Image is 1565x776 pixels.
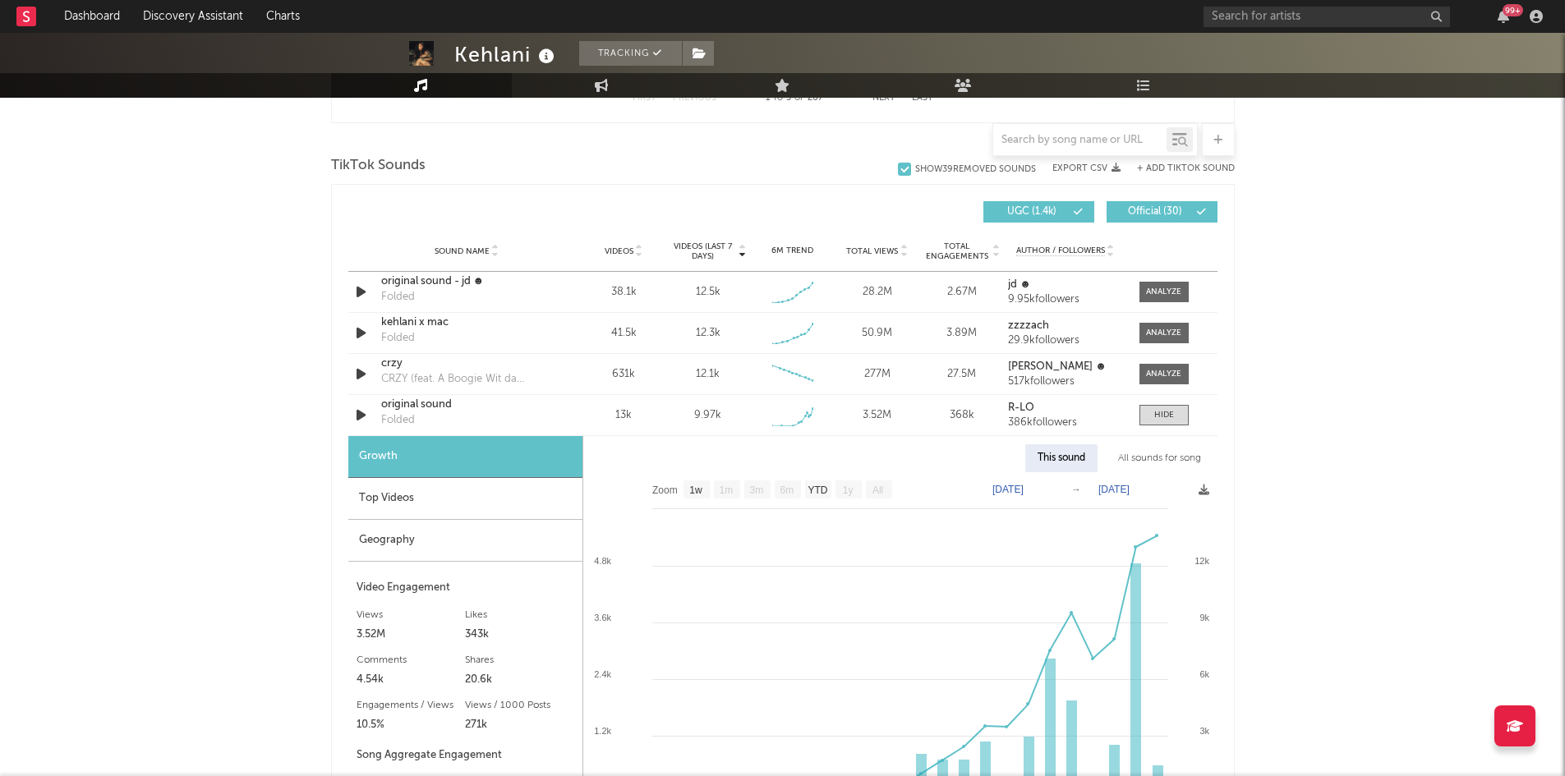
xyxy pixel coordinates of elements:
[872,94,895,103] button: Next
[465,650,574,670] div: Shares
[1008,376,1122,388] div: 517k followers
[694,407,721,424] div: 9.97k
[357,670,466,690] div: 4.54k
[465,625,574,645] div: 343k
[842,484,853,496] text: 1y
[1137,164,1235,173] button: + Add TikTok Sound
[348,436,582,478] div: Growth
[381,315,553,331] a: kehlani x mac
[1199,726,1209,736] text: 3k
[357,715,466,735] div: 10.5%
[357,650,466,670] div: Comments
[381,289,415,305] div: Folded
[465,670,574,690] div: 20.6k
[1498,10,1509,23] button: 99+
[586,284,662,301] div: 38.1k
[670,241,736,261] span: Videos (last 7 days)
[381,273,553,290] a: original sound - jd ☻
[381,330,415,347] div: Folded
[1016,246,1105,256] span: Author / Followers
[1071,484,1081,495] text: →
[846,246,898,256] span: Total Views
[992,484,1024,495] text: [DATE]
[348,478,582,520] div: Top Videos
[594,726,611,736] text: 1.2k
[594,556,611,566] text: 4.8k
[1107,201,1217,223] button: Official(30)
[1117,207,1193,217] span: Official ( 30 )
[749,484,763,496] text: 3m
[839,325,915,342] div: 50.9M
[586,325,662,342] div: 41.5k
[839,284,915,301] div: 28.2M
[1008,402,1122,414] a: R-LO
[1008,320,1122,332] a: zzzzach
[381,412,415,429] div: Folded
[1008,320,1049,331] strong: zzzzach
[357,625,466,645] div: 3.52M
[1008,279,1122,291] a: jd ☻
[465,715,574,735] div: 271k
[1008,294,1122,305] div: 9.95k followers
[465,605,574,625] div: Likes
[1025,444,1098,472] div: This sound
[381,397,553,413] a: original sound
[633,94,656,103] button: First
[749,89,840,108] div: 1 5 267
[1199,669,1209,679] text: 6k
[1008,279,1031,290] strong: jd ☻
[1199,613,1209,622] text: 9k
[923,284,1000,301] div: 2.67M
[912,94,933,103] button: Last
[1008,417,1122,429] div: 386k followers
[586,366,662,383] div: 631k
[983,201,1094,223] button: UGC(1.4k)
[794,94,804,102] span: of
[808,484,827,496] text: YTD
[357,605,466,625] div: Views
[331,156,426,176] span: TikTok Sounds
[381,356,553,372] a: crzy
[1008,402,1034,413] strong: R-LO
[605,246,633,256] span: Videos
[994,207,1070,217] span: UGC ( 1.4k )
[652,484,678,496] text: Zoom
[1121,164,1235,173] button: + Add TikTok Sound
[872,484,882,496] text: All
[594,613,611,622] text: 3.6k
[1008,361,1107,372] strong: [PERSON_NAME] ☻
[923,241,990,261] span: Total Engagements
[780,484,794,496] text: 6m
[689,484,702,496] text: 1w
[594,669,611,679] text: 2.4k
[696,325,720,342] div: 12.3k
[839,407,915,424] div: 3.52M
[696,366,720,383] div: 12.1k
[579,41,682,66] button: Tracking
[1052,163,1121,173] button: Export CSV
[1098,484,1130,495] text: [DATE]
[923,366,1000,383] div: 27.5M
[1008,361,1122,373] a: [PERSON_NAME] ☻
[435,246,490,256] span: Sound Name
[1008,335,1122,347] div: 29.9k followers
[357,578,574,598] div: Video Engagement
[719,484,733,496] text: 1m
[696,284,720,301] div: 12.5k
[993,134,1167,147] input: Search by song name or URL
[754,245,831,257] div: 6M Trend
[915,164,1036,175] div: Show 39 Removed Sounds
[839,366,915,383] div: 277M
[357,696,466,715] div: Engagements / Views
[357,746,574,765] div: Song Aggregate Engagement
[465,696,574,715] div: Views / 1000 Posts
[1204,7,1450,27] input: Search for artists
[673,94,716,103] button: Previous
[586,407,662,424] div: 13k
[923,407,1000,424] div: 368k
[348,520,582,562] div: Geography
